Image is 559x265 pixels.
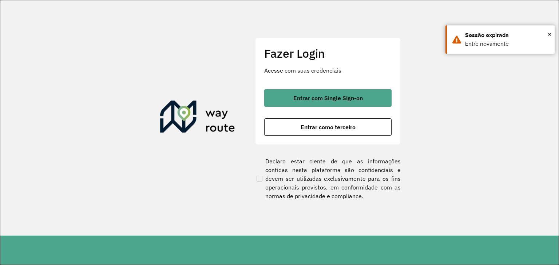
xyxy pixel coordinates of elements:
label: Declaro estar ciente de que as informações contidas nesta plataforma são confidenciais e devem se... [255,157,401,200]
img: Roteirizador AmbevTech [160,101,235,135]
span: Entrar como terceiro [301,124,356,130]
button: button [264,89,392,107]
div: Sessão expirada [465,31,549,40]
button: Close [548,29,551,40]
span: × [548,29,551,40]
button: button [264,118,392,136]
h2: Fazer Login [264,46,392,60]
span: Entrar com Single Sign-on [293,95,363,101]
div: Entre novamente [465,40,549,48]
p: Acesse com suas credenciais [264,66,392,75]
